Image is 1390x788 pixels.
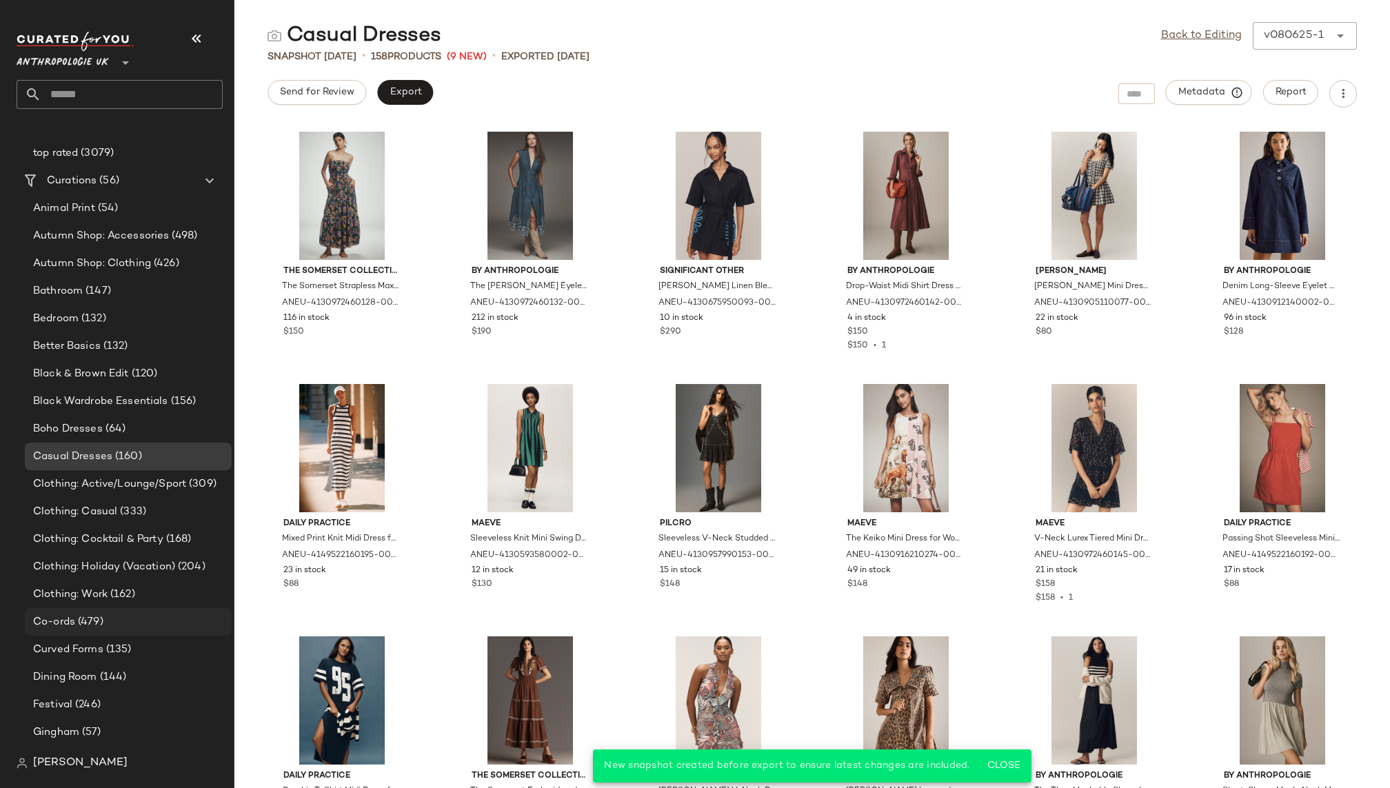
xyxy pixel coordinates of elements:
[472,770,589,782] span: The Somerset Collection by Anthropologie
[1036,594,1055,603] span: $158
[1222,281,1340,293] span: Denim Long-Sleeve Eyelet Mini Dress for Women, Cotton, Size Uk 16 by Anthropologie
[470,533,587,545] span: Sleeveless Knit Mini Swing Dress for Women, Nylon/Viscose/Elastane, Size Medium by Maeve at Anthr...
[33,339,101,354] span: Better Basics
[33,421,103,437] span: Boho Dresses
[283,312,330,325] span: 116 in stock
[472,326,492,339] span: $190
[1222,297,1340,310] span: ANEU-4130912140002-000-047
[33,614,75,630] span: Co-ords
[168,394,197,410] span: (156)
[981,754,1026,778] button: Close
[1036,312,1078,325] span: 22 in stock
[33,587,108,603] span: Clothing: Work
[1036,265,1153,278] span: [PERSON_NAME]
[472,312,518,325] span: 212 in stock
[472,578,492,591] span: $130
[660,565,702,577] span: 15 in stock
[268,22,441,50] div: Casual Dresses
[47,173,97,189] span: Curations
[461,384,600,512] img: 4130593580002_049_b
[658,533,776,545] span: Sleeveless V-Neck Studded Mini Dress for Women in Grey, Polyester/Cotton/Elastane, Size Small by ...
[1222,549,1340,562] span: ANEU-4149522160192-000-060
[649,132,788,260] img: 4130675950093_041_b
[268,80,366,105] button: Send for Review
[17,758,28,769] img: svg%3e
[97,173,119,189] span: (56)
[882,341,886,350] span: 1
[33,725,79,740] span: Gingham
[1213,384,1352,512] img: 4149522160192_060_b
[1036,565,1078,577] span: 21 in stock
[472,565,514,577] span: 12 in stock
[1166,80,1252,105] button: Metadata
[117,504,146,520] span: (333)
[836,384,976,512] img: 4130916210274_211_b
[33,476,186,492] span: Clothing: Active/Lounge/Sport
[470,297,587,310] span: ANEU-4130972460132-000-093
[1034,549,1151,562] span: ANEU-4130972460145-000-041
[1025,132,1164,260] img: 4130905110077_072_e
[33,201,95,216] span: Animal Print
[75,614,103,630] span: (479)
[272,636,412,765] img: 4149568950013_041_b
[283,518,401,530] span: Daily Practice
[33,394,168,410] span: Black Wardrobe Essentials
[846,297,963,310] span: ANEU-4130972460142-000-061
[461,132,600,260] img: 4130972460132_093_b3
[1036,770,1153,782] span: By Anthropologie
[501,50,590,64] p: Exported [DATE]
[1055,594,1069,603] span: •
[17,47,109,72] span: Anthropologie UK
[33,449,112,465] span: Casual Dresses
[175,559,205,575] span: (204)
[1069,594,1073,603] span: 1
[1025,384,1164,512] img: 4130972460145_041_b
[33,669,97,685] span: Dining Room
[660,265,777,278] span: Significant Other
[1224,565,1265,577] span: 17 in stock
[282,281,399,293] span: The Somerset Strapless Maxi Dress for Women, Viscose, Size 2XS by Anthropologie
[33,311,79,327] span: Bedroom
[1224,770,1341,782] span: By Anthropologie
[836,636,976,765] img: 4130905110082_029_e
[101,339,128,354] span: (132)
[371,52,387,62] span: 158
[846,549,963,562] span: ANEU-4130916210274-000-211
[108,587,135,603] span: (162)
[649,636,788,765] img: 4130260010079_059_b
[1036,518,1153,530] span: Maeve
[129,366,158,382] span: (120)
[1224,265,1341,278] span: By Anthropologie
[846,281,963,293] span: Drop-Waist Midi Shirt Dress for Women in Purple, Cotton, Size Medium by Anthropologie
[604,760,969,771] span: New snapshot created before export to ensure latest changes are included.
[282,533,399,545] span: Mixed Print Knit Midi Dress for Women in Black, Cotton/Elastane, Size Medium by Daily Practice at...
[492,48,496,65] span: •
[283,578,299,591] span: $88
[33,755,128,771] span: [PERSON_NAME]
[169,228,197,244] span: (498)
[33,256,151,272] span: Autumn Shop: Clothing
[1224,326,1243,339] span: $128
[470,281,587,293] span: The [PERSON_NAME] Eyelet Trim Dress for Women in Blue, Cotton/Modal, Size XS by Anthropologie
[79,311,106,327] span: (132)
[1034,297,1151,310] span: ANEU-4130905110077-000-072
[186,476,216,492] span: (309)
[371,50,441,64] div: Products
[470,549,587,562] span: ANEU-4130593580002-000-049
[377,80,433,105] button: Export
[78,145,114,161] span: (3079)
[1264,28,1324,44] div: v080625-1
[103,421,126,437] span: (64)
[282,297,399,310] span: ANEU-4130972460128-000-049
[847,265,965,278] span: By Anthropologie
[1224,578,1239,591] span: $88
[72,697,101,713] span: (246)
[283,326,304,339] span: $150
[660,326,681,339] span: $290
[33,532,163,547] span: Clothing: Cocktail & Party
[847,341,868,350] span: $150
[847,518,965,530] span: Maeve
[33,283,83,299] span: Bathroom
[660,312,703,325] span: 10 in stock
[33,697,72,713] span: Festival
